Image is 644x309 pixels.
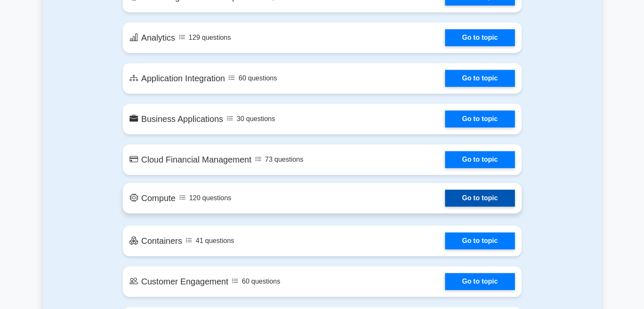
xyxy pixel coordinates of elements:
a: Go to topic [445,232,514,249]
a: Go to topic [445,110,514,127]
a: Go to topic [445,190,514,207]
a: Go to topic [445,151,514,168]
a: Go to topic [445,70,514,87]
a: Go to topic [445,273,514,290]
a: Go to topic [445,29,514,46]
